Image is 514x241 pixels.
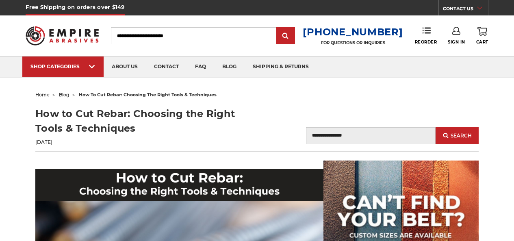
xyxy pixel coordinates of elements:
p: FOR QUESTIONS OR INQUIRIES [303,40,403,46]
a: faq [187,56,214,77]
span: Sign In [448,39,465,45]
a: Cart [476,27,488,45]
p: [DATE] [35,139,257,146]
a: Reorder [415,27,437,44]
a: CONTACT US [443,4,488,15]
span: how to cut rebar: choosing the right tools & techniques [79,92,217,98]
a: home [35,92,50,98]
img: Empire Abrasives [26,22,98,50]
a: about us [104,56,146,77]
h1: How to Cut Rebar: Choosing the Right Tools & Techniques [35,106,257,136]
a: contact [146,56,187,77]
a: blog [214,56,245,77]
a: blog [59,92,69,98]
button: Search [436,127,479,144]
span: Search [451,133,472,139]
span: Cart [476,39,488,45]
a: shipping & returns [245,56,317,77]
span: Reorder [415,39,437,45]
a: [PHONE_NUMBER] [303,26,403,38]
div: SHOP CATEGORIES [30,63,95,69]
input: Submit [278,28,294,44]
